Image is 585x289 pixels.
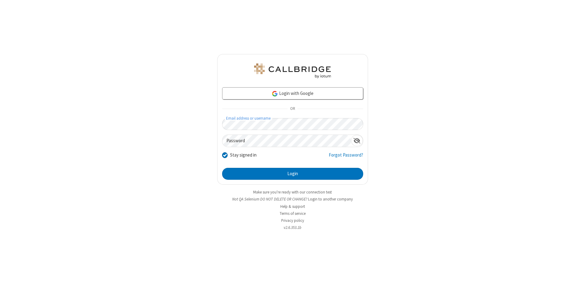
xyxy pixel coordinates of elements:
a: Help & support [280,204,305,209]
input: Email address or username [222,118,363,130]
span: OR [288,105,297,113]
input: Password [222,135,351,147]
img: google-icon.png [271,90,278,97]
img: QA Selenium DO NOT DELETE OR CHANGE [253,63,332,78]
a: Forgot Password? [329,152,363,163]
div: Show password [351,135,363,146]
button: Login to another company [308,196,353,202]
a: Privacy policy [281,218,304,223]
label: Stay signed in [230,152,257,159]
button: Login [222,168,363,180]
li: v2.6.353.1b [217,225,368,230]
a: Login with Google [222,87,363,99]
a: Terms of service [280,211,306,216]
a: Make sure you're ready with our connection test [253,190,332,195]
li: Not QA Selenium DO NOT DELETE OR CHANGE? [217,196,368,202]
